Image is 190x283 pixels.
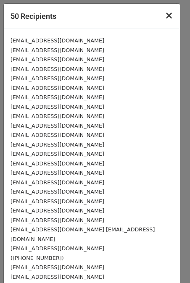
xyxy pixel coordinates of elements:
[148,243,190,283] div: Widget Obrolan
[11,141,104,148] small: [EMAIL_ADDRESS][DOMAIN_NAME]
[11,274,104,280] small: [EMAIL_ADDRESS][DOMAIN_NAME]
[11,226,155,242] small: [EMAIL_ADDRESS][DOMAIN_NAME] [EMAIL_ADDRESS][DOMAIN_NAME]
[11,94,104,100] small: [EMAIL_ADDRESS][DOMAIN_NAME]
[11,47,104,53] small: [EMAIL_ADDRESS][DOMAIN_NAME]
[11,255,64,261] small: ([PHONE_NUMBER])
[11,189,104,195] small: [EMAIL_ADDRESS][DOMAIN_NAME]
[11,85,104,91] small: [EMAIL_ADDRESS][DOMAIN_NAME]
[11,66,104,72] small: [EMAIL_ADDRESS][DOMAIN_NAME]
[11,10,56,22] h5: 50 Recipients
[148,243,190,283] iframe: Chat Widget
[11,132,104,138] small: [EMAIL_ADDRESS][DOMAIN_NAME]
[11,123,104,129] small: [EMAIL_ADDRESS][DOMAIN_NAME]
[11,151,104,157] small: [EMAIL_ADDRESS][DOMAIN_NAME]
[11,245,104,252] small: [EMAIL_ADDRESS][DOMAIN_NAME]
[11,160,104,167] small: [EMAIL_ADDRESS][DOMAIN_NAME]
[11,37,104,44] small: [EMAIL_ADDRESS][DOMAIN_NAME]
[11,104,104,110] small: [EMAIL_ADDRESS][DOMAIN_NAME]
[11,198,104,204] small: [EMAIL_ADDRESS][DOMAIN_NAME]
[165,10,173,21] span: ×
[158,4,180,27] button: Close
[11,113,104,119] small: [EMAIL_ADDRESS][DOMAIN_NAME]
[11,56,104,63] small: [EMAIL_ADDRESS][DOMAIN_NAME]
[11,170,104,176] small: [EMAIL_ADDRESS][DOMAIN_NAME]
[11,179,104,186] small: [EMAIL_ADDRESS][DOMAIN_NAME]
[11,207,104,214] small: [EMAIL_ADDRESS][DOMAIN_NAME]
[11,217,104,223] small: [EMAIL_ADDRESS][DOMAIN_NAME]
[11,75,104,81] small: [EMAIL_ADDRESS][DOMAIN_NAME]
[11,264,104,270] small: [EMAIL_ADDRESS][DOMAIN_NAME]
